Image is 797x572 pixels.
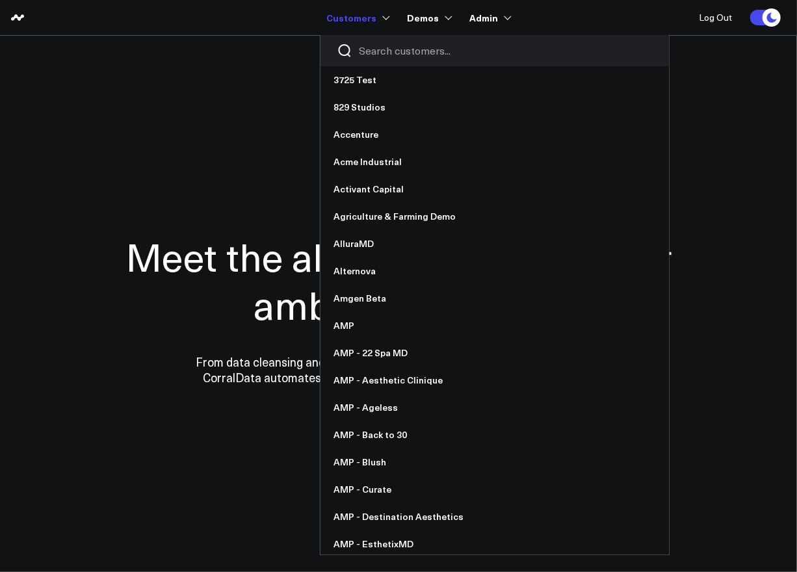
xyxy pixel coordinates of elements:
[320,285,669,312] a: Amgen Beta
[359,44,653,58] input: Search customers input
[320,367,669,394] a: AMP - Aesthetic Clinique
[320,94,669,121] a: 829 Studios
[320,448,669,476] a: AMP - Blush
[320,66,669,94] a: 3725 Test
[320,394,669,421] a: AMP - Ageless
[320,148,669,175] a: Acme Industrial
[320,203,669,230] a: Agriculture & Farming Demo
[320,530,669,558] a: AMP - EsthetixMD
[168,354,629,385] p: From data cleansing and integration to personalized dashboards and insights, CorralData automates...
[326,6,387,29] a: Customers
[337,43,352,58] button: Search customers button
[320,503,669,530] a: AMP - Destination Aesthetics
[320,312,669,339] a: AMP
[469,6,509,29] a: Admin
[320,230,669,257] a: AlluraMD
[320,175,669,203] a: Activant Capital
[320,421,669,448] a: AMP - Back to 30
[320,476,669,503] a: AMP - Curate
[80,232,717,328] h1: Meet the all-in-one data hub for ambitious teams
[320,257,669,285] a: Alternova
[320,339,669,367] a: AMP - 22 Spa MD
[407,6,450,29] a: Demos
[320,121,669,148] a: Accenture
